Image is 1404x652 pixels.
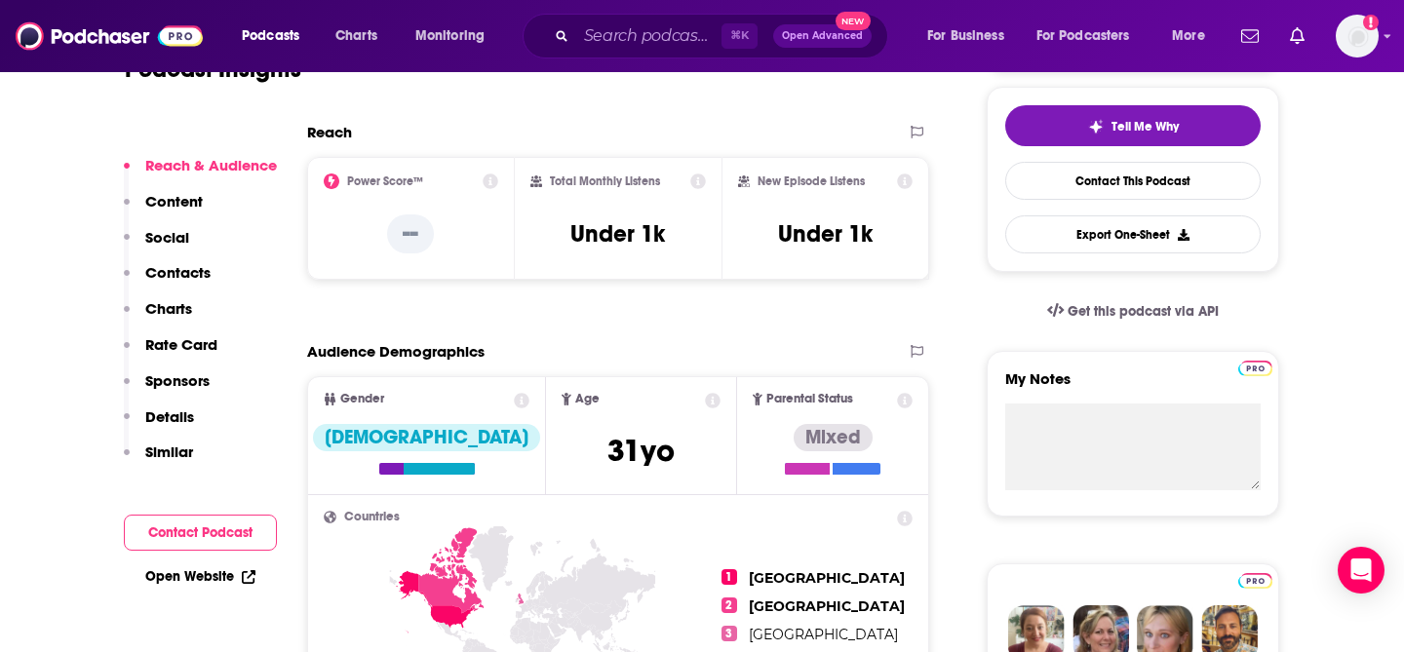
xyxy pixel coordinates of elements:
[1338,547,1384,594] div: Open Intercom Messenger
[541,14,907,58] div: Search podcasts, credits, & more...
[570,219,665,249] h3: Under 1k
[782,31,863,41] span: Open Advanced
[124,156,277,192] button: Reach & Audience
[1336,15,1379,58] img: User Profile
[145,407,194,426] p: Details
[1005,162,1261,200] a: Contact This Podcast
[1233,19,1267,53] a: Show notifications dropdown
[550,174,660,188] h2: Total Monthly Listens
[749,626,898,643] span: [GEOGRAPHIC_DATA]
[778,219,873,249] h3: Under 1k
[16,18,203,55] img: Podchaser - Follow, Share and Rate Podcasts
[242,22,299,50] span: Podcasts
[1024,20,1158,52] button: open menu
[145,228,189,247] p: Social
[927,22,1004,50] span: For Business
[721,626,737,641] span: 3
[1068,303,1219,320] span: Get this podcast via API
[1363,15,1379,30] svg: Add a profile image
[1282,19,1312,53] a: Show notifications dropdown
[1336,15,1379,58] span: Logged in as sophiak
[1036,22,1130,50] span: For Podcasters
[344,511,400,523] span: Countries
[340,393,384,405] span: Gender
[607,432,675,470] span: 31 yo
[721,597,737,613] span: 2
[1005,369,1261,403] label: My Notes
[124,299,192,335] button: Charts
[307,123,352,141] h2: Reach
[145,442,193,461] p: Similar
[124,371,210,407] button: Sponsors
[1238,573,1272,589] img: Podchaser Pro
[1005,215,1261,253] button: Export One-Sheet
[758,174,865,188] h2: New Episode Listens
[1032,288,1234,335] a: Get this podcast via API
[766,393,853,405] span: Parental Status
[124,263,211,299] button: Contacts
[1088,119,1104,134] img: tell me why sparkle
[1238,570,1272,589] a: Pro website
[145,371,210,390] p: Sponsors
[721,569,737,585] span: 1
[749,597,905,615] span: [GEOGRAPHIC_DATA]
[1336,15,1379,58] button: Show profile menu
[228,20,325,52] button: open menu
[313,424,540,451] div: [DEMOGRAPHIC_DATA]
[415,22,485,50] span: Monitoring
[1238,361,1272,376] img: Podchaser Pro
[145,192,203,211] p: Content
[124,335,217,371] button: Rate Card
[145,568,255,585] a: Open Website
[124,442,193,479] button: Similar
[124,407,194,443] button: Details
[145,156,277,174] p: Reach & Audience
[1172,22,1205,50] span: More
[1238,358,1272,376] a: Pro website
[1005,105,1261,146] button: tell me why sparkleTell Me Why
[1111,119,1179,134] span: Tell Me Why
[794,424,873,451] div: Mixed
[347,174,423,188] h2: Power Score™
[307,342,485,361] h2: Audience Demographics
[749,569,905,587] span: [GEOGRAPHIC_DATA]
[145,299,192,318] p: Charts
[124,192,203,228] button: Content
[402,20,510,52] button: open menu
[914,20,1029,52] button: open menu
[836,12,871,30] span: New
[124,228,189,264] button: Social
[145,335,217,354] p: Rate Card
[335,22,377,50] span: Charts
[124,515,277,551] button: Contact Podcast
[145,263,211,282] p: Contacts
[576,20,721,52] input: Search podcasts, credits, & more...
[575,393,600,405] span: Age
[323,20,389,52] a: Charts
[721,23,758,49] span: ⌘ K
[773,24,872,48] button: Open AdvancedNew
[387,214,434,253] p: --
[1158,20,1229,52] button: open menu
